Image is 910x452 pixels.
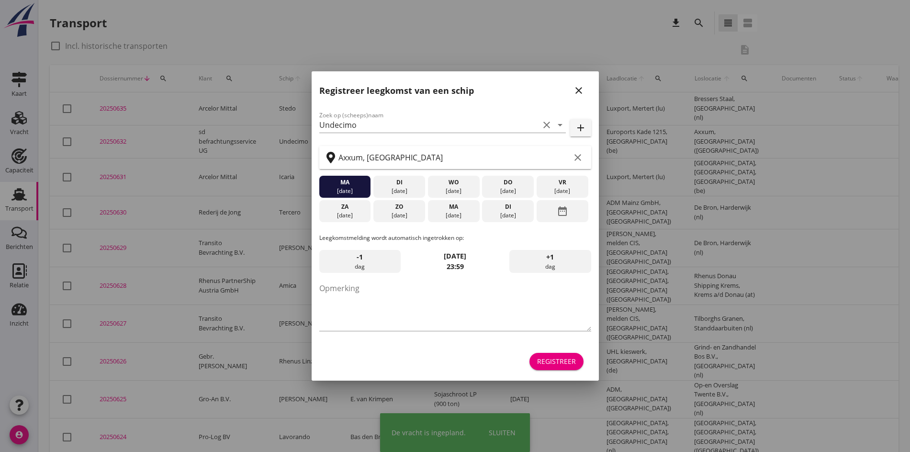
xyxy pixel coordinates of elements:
[484,203,531,211] div: di
[319,234,591,242] p: Leegkomstmelding wordt automatisch ingetrokken op:
[338,150,570,165] input: Zoek op terminal of plaats
[319,250,401,273] div: dag
[376,203,423,211] div: zo
[319,281,591,331] textarea: Opmerking
[541,119,552,131] i: clear
[430,187,477,195] div: [DATE]
[575,122,586,134] i: add
[444,251,466,260] strong: [DATE]
[539,187,586,195] div: [DATE]
[554,119,566,131] i: arrow_drop_down
[484,187,531,195] div: [DATE]
[319,84,474,97] h2: Registreer leegkomst van een schip
[321,203,368,211] div: za
[321,187,368,195] div: [DATE]
[447,262,464,271] strong: 23:59
[484,178,531,187] div: do
[557,203,568,220] i: date_range
[376,187,423,195] div: [DATE]
[321,178,368,187] div: ma
[537,356,576,366] div: Registreer
[484,211,531,220] div: [DATE]
[509,250,591,273] div: dag
[430,211,477,220] div: [DATE]
[376,178,423,187] div: di
[539,178,586,187] div: vr
[376,211,423,220] div: [DATE]
[546,252,554,262] span: +1
[430,203,477,211] div: ma
[529,353,584,370] button: Registreer
[572,152,584,163] i: clear
[357,252,363,262] span: -1
[430,178,477,187] div: wo
[319,117,539,133] input: Zoek op (scheeps)naam
[321,211,368,220] div: [DATE]
[573,85,584,96] i: close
